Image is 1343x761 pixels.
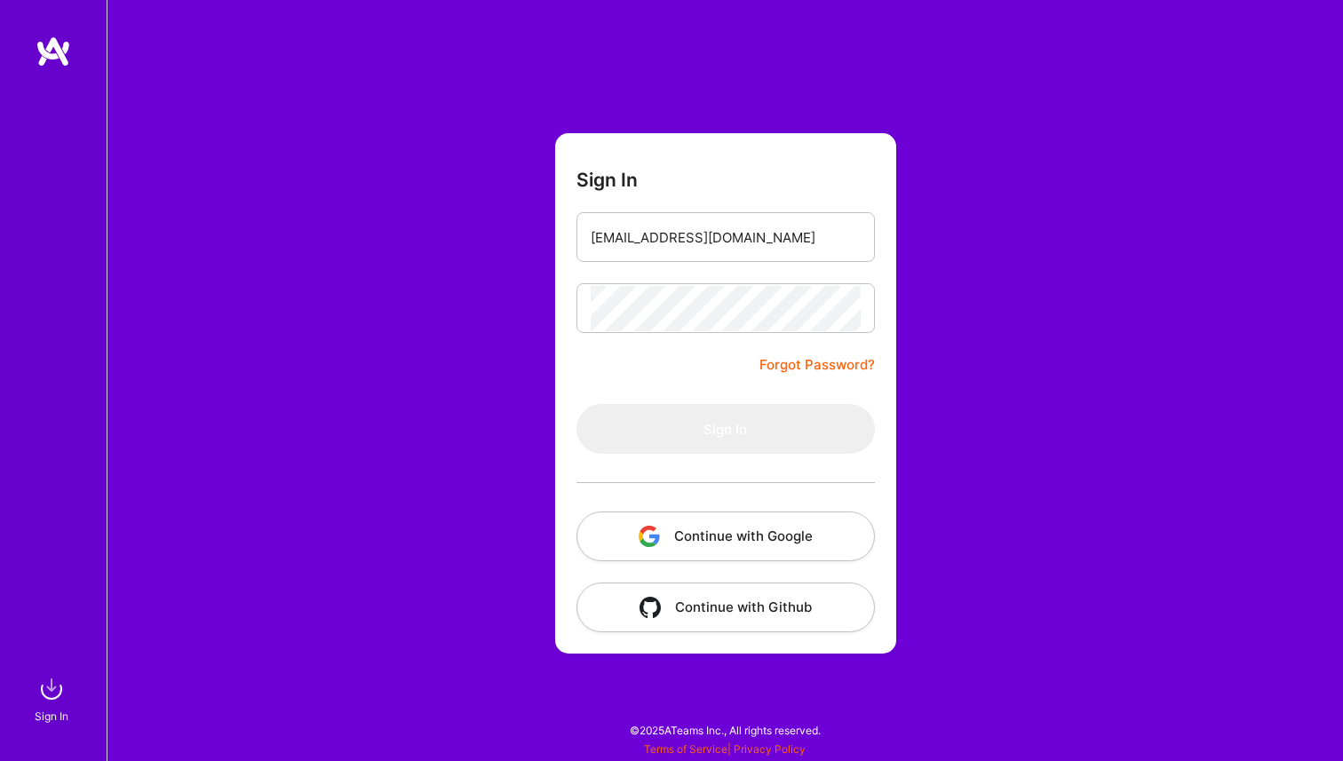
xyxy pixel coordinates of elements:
[734,742,806,756] a: Privacy Policy
[37,671,69,725] a: sign inSign In
[640,597,661,618] img: icon
[576,169,638,191] h3: Sign In
[591,215,861,260] input: Email...
[644,742,727,756] a: Terms of Service
[576,511,875,561] button: Continue with Google
[644,742,806,756] span: |
[576,583,875,632] button: Continue with Github
[759,354,875,376] a: Forgot Password?
[107,708,1343,752] div: © 2025 ATeams Inc., All rights reserved.
[35,707,68,725] div: Sign In
[34,671,69,707] img: sign in
[576,404,875,454] button: Sign In
[36,36,71,67] img: logo
[639,526,660,547] img: icon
